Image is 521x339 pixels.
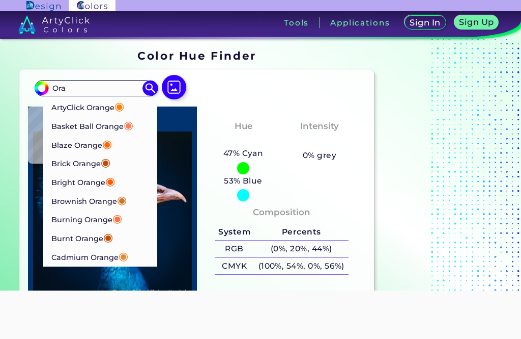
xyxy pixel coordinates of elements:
[235,119,252,134] h4: Hue
[215,224,254,241] h5: System
[112,212,122,225] span: ◉
[114,99,124,113] span: ◉
[219,147,267,160] h5: 47% Cyan
[330,19,390,27] h3: Applications
[254,258,349,275] h5: (100%, 54%, 0%, 56%)
[18,15,90,34] img: logo_artyclick_colors_white.svg
[103,230,113,244] span: ◉
[117,193,127,206] span: ◉
[215,241,254,257] h5: RGB
[105,174,115,188] span: ◉
[270,287,293,302] h4: Color
[51,153,110,172] p: Brick Orange
[51,97,124,116] p: ArtyClick Orange
[51,135,112,153] p: Blaze Orange
[51,116,133,135] p: Basket Ball Orange
[33,112,192,317] img: img_pavlin.jpg
[51,228,113,247] p: Burnt Orange
[119,249,128,263] span: ◉
[254,224,349,241] h5: Percents
[215,258,254,275] h5: CMYK
[142,81,158,96] img: icon search
[300,119,339,134] h4: Intensity
[220,174,266,188] h5: 53% Blue
[137,48,256,63] h1: Color Hue Finder
[456,16,497,29] a: Sign Up
[411,19,439,27] h5: Sign In
[460,18,492,26] h5: Sign Up
[51,172,115,191] p: Bright Orange
[214,135,272,147] h3: Cyan-Blue
[298,135,342,147] h3: Vibrant
[254,241,349,257] h5: (0%, 20%, 44%)
[284,19,309,27] h3: Tools
[51,191,127,210] p: Brownish Orange
[101,155,110,169] span: ◉
[26,1,61,11] img: ArtyClick Design logo
[253,205,310,220] h4: Composition
[102,137,112,150] span: ◉
[407,16,444,29] a: Sign In
[162,75,186,99] img: icon picture
[303,149,336,162] h5: 0% grey
[51,209,122,228] p: Burning Orange
[51,265,114,284] p: Carrot Orange
[49,81,143,95] input: type color..
[75,291,446,336] iframe: Advertisement
[51,247,128,266] p: Cadmium Orange
[124,118,133,132] span: ◉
